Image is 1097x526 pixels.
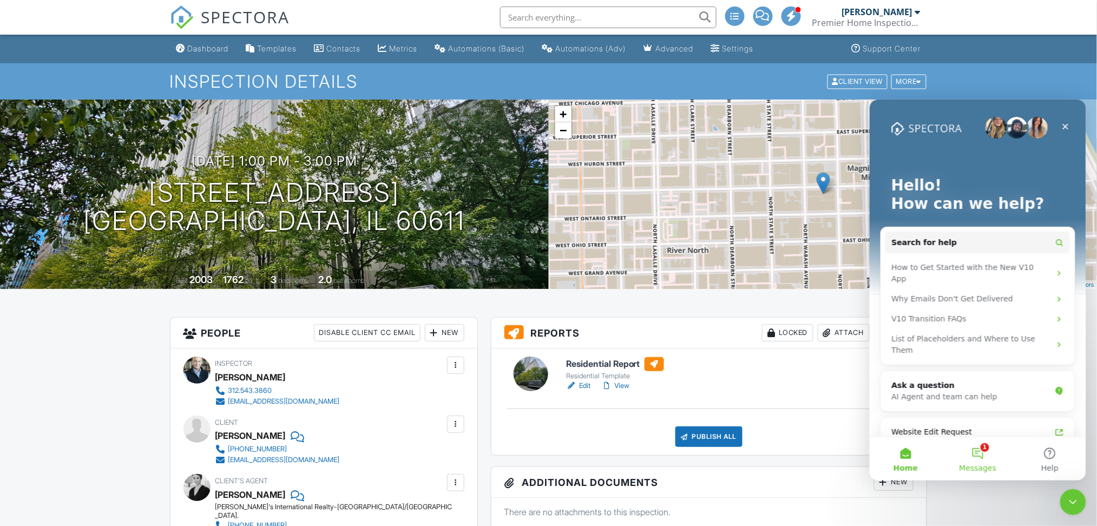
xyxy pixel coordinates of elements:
[870,100,1086,481] iframe: Intercom live chat
[601,380,629,391] a: View
[656,44,694,53] div: Advanced
[215,359,253,367] span: Inspector
[215,455,340,465] a: [EMAIL_ADDRESS][DOMAIN_NAME]
[504,506,914,518] p: There are no attachments to this inspection.
[425,324,464,341] div: New
[215,444,340,455] a: [PHONE_NUMBER]
[215,486,286,503] a: [PERSON_NAME]
[431,39,529,59] a: Automations (Basic)
[891,74,927,89] div: More
[566,357,664,371] h6: Residential Report
[555,122,572,139] a: Zoom out
[333,277,364,285] span: bathrooms
[170,318,477,349] h3: People
[314,324,421,341] div: Disable Client CC Email
[223,274,244,285] div: 1762
[874,474,914,491] div: New
[258,44,297,53] div: Templates
[170,72,928,91] h1: Inspection Details
[566,380,590,391] a: Edit
[170,15,290,37] a: SPECTORA
[639,39,698,59] a: Advanced
[215,385,340,396] a: 312.543.3860
[318,274,332,285] div: 2.0
[228,456,340,464] div: [EMAIL_ADDRESS][DOMAIN_NAME]
[374,39,422,59] a: Metrics
[172,39,233,59] a: Dashboard
[215,396,340,407] a: [EMAIL_ADDRESS][DOMAIN_NAME]
[449,44,525,53] div: Automations (Basic)
[228,445,287,453] div: [PHONE_NUMBER]
[675,426,743,447] div: Publish All
[83,179,465,236] h1: [STREET_ADDRESS] [GEOGRAPHIC_DATA], IL 60611
[500,6,717,28] input: Search everything...
[201,5,290,28] span: SPECTORA
[707,39,758,59] a: Settings
[215,369,286,385] div: [PERSON_NAME]
[538,39,630,59] a: Automations (Advanced)
[491,318,927,349] h3: Reports
[189,274,213,285] div: 2003
[215,428,286,444] div: [PERSON_NAME]
[812,17,921,28] div: Premier Home Inspection Chicago LLC Lic#451.001387
[188,44,229,53] div: Dashboard
[228,397,340,406] div: [EMAIL_ADDRESS][DOMAIN_NAME]
[245,277,260,285] span: sq. ft.
[762,324,813,341] div: Locked
[556,44,626,53] div: Automations (Adv)
[566,357,664,381] a: Residential Report Residential Template
[560,107,567,121] span: +
[327,44,361,53] div: Contacts
[818,324,870,341] div: Attach
[390,44,418,53] div: Metrics
[228,386,272,395] div: 312.543.3860
[863,44,921,53] div: Support Center
[176,277,188,285] span: Built
[215,418,239,426] span: Client
[842,6,912,17] div: [PERSON_NAME]
[848,39,925,59] a: Support Center
[271,274,277,285] div: 3
[310,39,365,59] a: Contacts
[170,5,194,29] img: The Best Home Inspection Software - Spectora
[278,277,308,285] span: bedrooms
[826,77,890,85] a: Client View
[215,477,268,485] span: Client's Agent
[827,74,888,89] div: Client View
[192,154,357,168] h3: [DATE] 1:00 pm - 3:00 pm
[722,44,754,53] div: Settings
[560,123,567,137] span: −
[1060,489,1086,515] iframe: Intercom live chat
[566,372,664,380] div: Residential Template
[215,503,453,520] div: [PERSON_NAME]'s International Realty-[GEOGRAPHIC_DATA]/[GEOGRAPHIC_DATA].
[491,467,927,498] h3: Additional Documents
